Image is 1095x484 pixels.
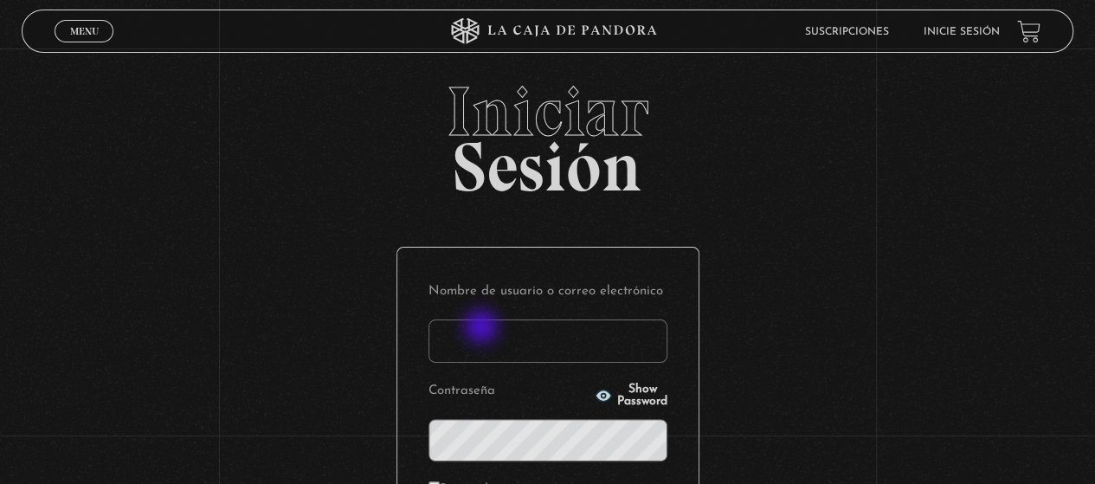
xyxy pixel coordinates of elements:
span: Cerrar [64,41,105,53]
span: Menu [70,26,99,36]
a: Suscripciones [805,27,889,37]
span: Iniciar [22,77,1072,146]
label: Nombre de usuario o correo electrónico [428,279,667,306]
h2: Sesión [22,77,1072,188]
label: Contraseña [428,378,590,405]
a: Inicie sesión [924,27,1000,37]
a: View your shopping cart [1017,20,1040,43]
span: Show Password [617,384,667,408]
button: Show Password [595,384,667,408]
